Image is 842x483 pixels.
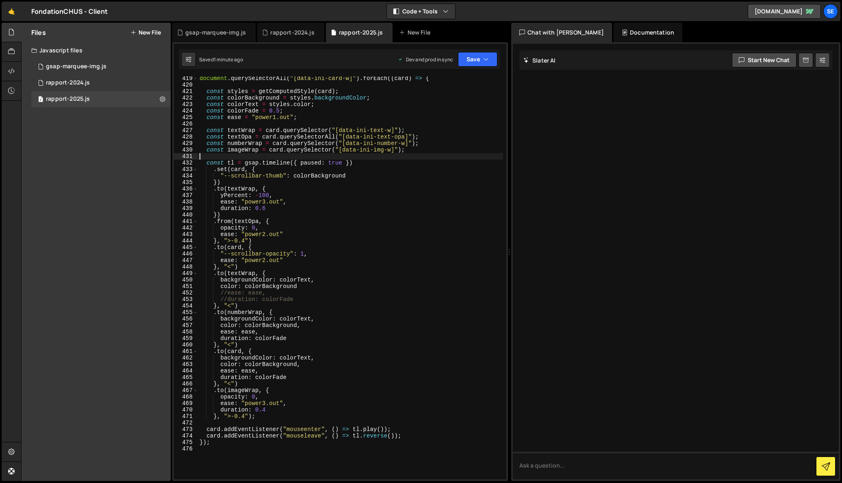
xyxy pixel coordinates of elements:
[174,218,198,225] div: 441
[174,407,198,413] div: 470
[174,368,198,374] div: 464
[199,56,243,63] div: Saved
[38,97,43,103] span: 1
[174,290,198,296] div: 452
[511,23,612,42] div: Chat with [PERSON_NAME]
[130,29,161,36] button: New File
[339,28,383,37] div: rapport-2025.js
[174,361,198,368] div: 463
[174,439,198,446] div: 475
[387,4,455,19] button: Code + Tools
[174,309,198,316] div: 455
[174,101,198,108] div: 423
[748,4,821,19] a: [DOMAIN_NAME]
[174,186,198,192] div: 436
[174,121,198,127] div: 426
[174,134,198,140] div: 428
[174,283,198,290] div: 451
[174,114,198,121] div: 425
[174,166,198,173] div: 433
[174,153,198,160] div: 431
[174,413,198,420] div: 471
[399,28,433,37] div: New File
[174,179,198,186] div: 435
[31,58,171,75] div: 9197/37632.js
[174,225,198,231] div: 442
[174,355,198,361] div: 462
[31,75,171,91] div: 9197/19789.js
[31,28,46,37] h2: Files
[174,108,198,114] div: 424
[46,63,106,70] div: gsap-marquee-img.js
[174,264,198,270] div: 448
[174,75,198,82] div: 419
[823,4,838,19] a: Se
[174,212,198,218] div: 440
[174,160,198,166] div: 432
[174,446,198,452] div: 476
[174,329,198,335] div: 458
[174,270,198,277] div: 449
[174,433,198,439] div: 474
[174,296,198,303] div: 453
[614,23,682,42] div: Documentation
[174,381,198,387] div: 466
[174,303,198,309] div: 454
[174,127,198,134] div: 427
[270,28,314,37] div: rapport-2024.js
[174,400,198,407] div: 469
[458,52,497,67] button: Save
[174,342,198,348] div: 460
[174,244,198,251] div: 445
[398,56,453,63] div: Dev and prod in sync
[174,205,198,212] div: 439
[174,335,198,342] div: 459
[174,140,198,147] div: 429
[174,238,198,244] div: 444
[174,322,198,329] div: 457
[2,2,22,21] a: 🤙
[174,348,198,355] div: 461
[174,277,198,283] div: 450
[174,374,198,381] div: 465
[732,53,796,67] button: Start new chat
[174,82,198,88] div: 420
[174,394,198,400] div: 468
[22,42,171,58] div: Javascript files
[174,88,198,95] div: 421
[174,199,198,205] div: 438
[174,420,198,426] div: 472
[174,147,198,153] div: 430
[174,251,198,257] div: 446
[214,56,243,63] div: 1 minute ago
[174,257,198,264] div: 447
[174,316,198,322] div: 456
[31,6,108,16] div: FondationCHUS - Client
[31,91,171,107] div: 9197/42513.js
[174,426,198,433] div: 473
[174,192,198,199] div: 437
[46,79,90,87] div: rapport-2024.js
[46,95,90,103] div: rapport-2025.js
[523,56,556,64] h2: Slater AI
[174,387,198,394] div: 467
[185,28,246,37] div: gsap-marquee-img.js
[174,95,198,101] div: 422
[174,173,198,179] div: 434
[174,231,198,238] div: 443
